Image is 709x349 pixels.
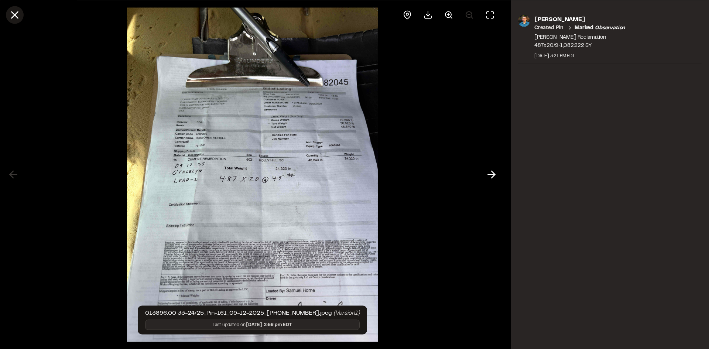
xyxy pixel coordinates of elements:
[518,15,530,27] img: photo
[534,52,625,59] div: [DATE] 3:21 PM EDT
[575,24,625,32] p: Marked
[534,33,625,49] p: [PERSON_NAME] Reclamation 487x20/9=1,082.222 SY
[481,6,499,24] button: Toggle Fullscreen
[440,6,458,24] button: Zoom in
[6,6,24,24] button: Close modal
[483,166,500,184] button: Next photo
[595,25,625,30] em: observation
[534,15,625,24] p: [PERSON_NAME]
[534,24,564,32] p: Created Pin
[398,6,416,24] div: View pin on map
